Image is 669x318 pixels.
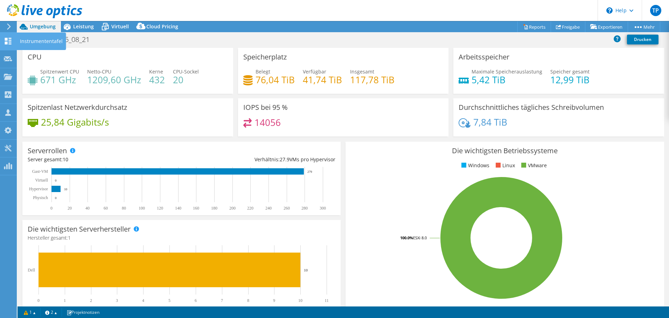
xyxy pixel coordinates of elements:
span: Kerne [149,68,163,75]
h4: 25,84 Gigabits/s [41,118,109,126]
h3: IOPS bei 95 % [243,104,288,111]
a: 1 [19,308,41,317]
span: Umgebung [30,23,56,30]
h3: Durchschnittliches tägliches Schreibvolumen [459,104,604,111]
text: 8 [247,298,249,303]
h3: Spitzenlast Netzwerkdurchsatz [28,104,127,111]
text: 140 [175,206,181,211]
a: Freigabe [551,21,585,32]
text: 11 [325,298,329,303]
text: 160 [193,206,199,211]
text: 4 [142,298,144,303]
li: Windows [460,162,489,169]
h4: 117,78 TiB [350,76,395,84]
h3: CPU [28,53,42,61]
h4: 76,04 TiB [256,76,295,84]
text: 9 [273,298,275,303]
text: 20 [68,206,72,211]
span: 27.9 [280,156,290,163]
text: 10 [304,268,308,272]
text: 3 [116,298,118,303]
span: CPU-Sockel [173,68,199,75]
h4: 7,84 TiB [473,118,507,126]
a: 2 [40,308,62,317]
div: Server gesamt: [28,156,182,163]
text: Gast-VM [32,169,48,174]
text: 80 [122,206,126,211]
h4: 20 [173,76,199,84]
text: 200 [229,206,236,211]
span: Virtuell [111,23,129,30]
text: 2 [90,298,92,303]
span: Maximale Speicherauslastung [472,68,542,75]
div: Instrumententafel [16,33,66,50]
h3: Die wichtigsten Betriebssysteme [351,147,658,155]
text: 260 [284,206,290,211]
text: 10 [298,298,302,303]
span: TP [650,5,661,16]
span: Netto-CPU [87,68,111,75]
text: 10 [64,188,68,191]
li: VMware [520,162,547,169]
a: Drucken [627,35,658,44]
svg: \n [606,7,613,14]
span: Cloud Pricing [146,23,178,30]
text: 300 [320,206,326,211]
h4: 12,99 TiB [550,76,590,84]
tspan: ESXi 8.0 [413,235,427,240]
text: 180 [211,206,217,211]
a: Mehr [628,21,660,32]
h4: 5,42 TiB [472,76,542,84]
span: Insgesamt [350,68,374,75]
text: 280 [301,206,308,211]
h3: Arbeitsspeicher [459,53,509,61]
text: 120 [157,206,163,211]
text: Dell [28,268,35,273]
span: Leistung [73,23,94,30]
span: Belegt [256,68,270,75]
text: 5 [168,298,170,303]
a: Reports [517,21,551,32]
tspan: 100.0% [400,235,413,240]
div: Verhältnis: VMs pro Hypervisor [182,156,336,163]
h4: 432 [149,76,165,84]
h4: 41,74 TiB [303,76,342,84]
text: 100 [139,206,145,211]
text: 60 [104,206,108,211]
h3: Die wichtigsten Serverhersteller [28,225,131,233]
text: 7 [221,298,223,303]
a: Projektnotizen [62,308,104,317]
text: 0 [55,196,57,200]
h3: Speicherplatz [243,53,287,61]
text: Hypervisor [29,186,48,191]
text: Virtuell [35,178,48,183]
h4: 14056 [255,119,281,126]
h4: 671 GHz [40,76,79,84]
span: 10 [63,156,68,163]
text: 0 [37,298,40,303]
text: 240 [265,206,272,211]
text: 6 [195,298,197,303]
text: 0 [55,179,57,182]
text: 0 [50,206,53,211]
h3: Serverrollen [28,147,67,155]
text: 40 [85,206,90,211]
span: Verfügbar [303,68,326,75]
text: 1 [64,298,66,303]
span: Spitzenwert CPU [40,68,79,75]
text: 279 [307,170,312,174]
a: Exportieren [585,21,628,32]
text: Physisch [33,195,48,200]
span: Speicher gesamt [550,68,590,75]
span: 1 [68,234,71,241]
h4: 1209,60 GHz [87,76,141,84]
text: 220 [247,206,253,211]
li: Linux [494,162,515,169]
h4: Hersteller gesamt: [28,234,335,242]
